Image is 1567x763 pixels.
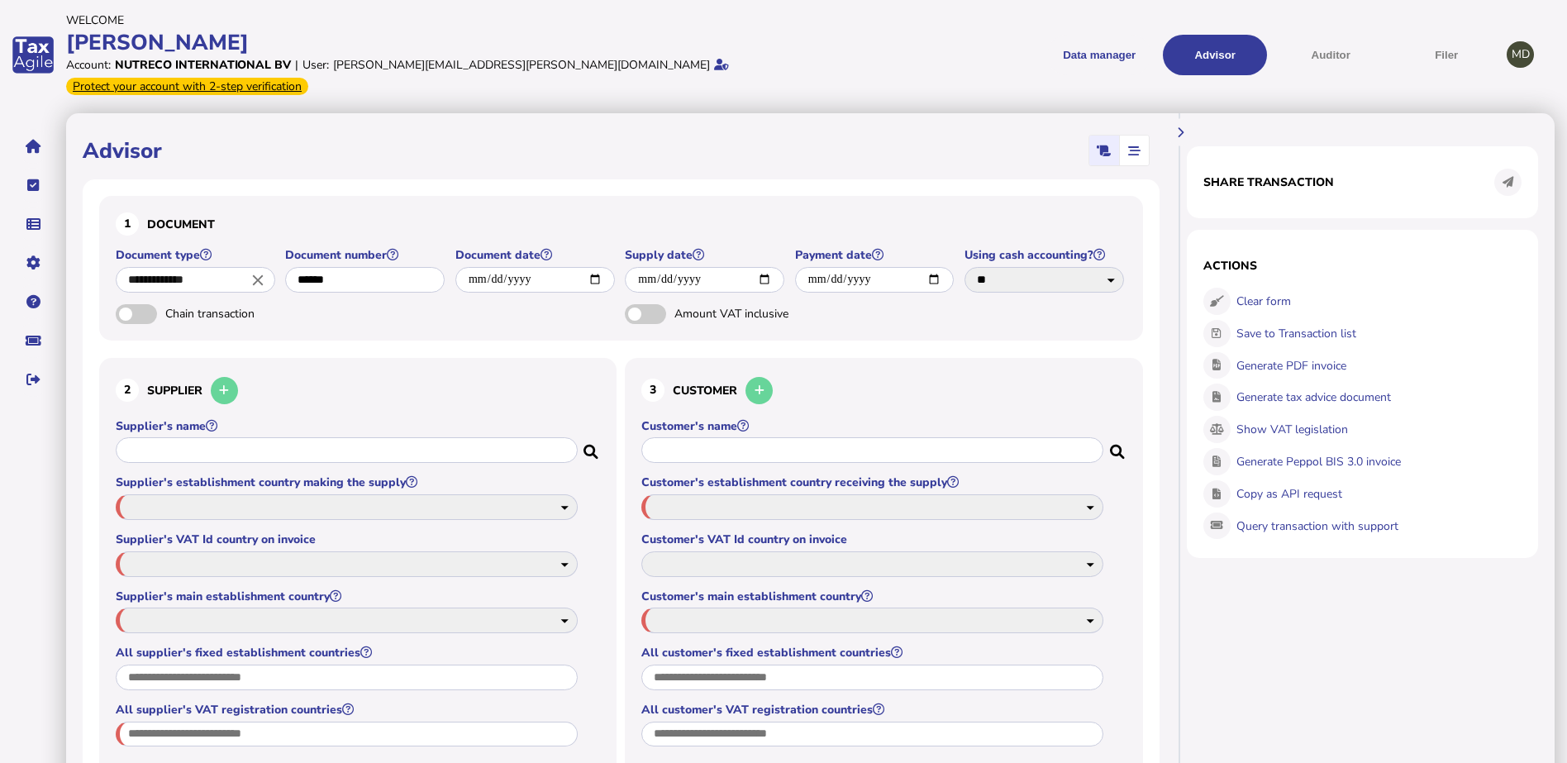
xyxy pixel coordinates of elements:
[583,440,600,453] i: Search for a dummy seller
[116,645,579,660] label: All supplier's fixed establishment countries
[1166,119,1193,146] button: Hide
[1394,35,1498,75] button: Filer
[455,247,617,263] label: Document date
[165,306,339,322] span: Chain transaction
[1494,169,1522,196] button: Share transaction
[83,136,162,165] h1: Advisor
[116,474,579,490] label: Supplier's establishment country making the supply
[16,362,50,397] button: Sign out
[745,377,773,404] button: Add a new customer to the database
[116,212,139,236] div: 1
[116,379,139,402] div: 2
[295,57,298,73] div: |
[116,212,1126,236] h3: Document
[66,12,779,28] div: Welcome
[795,247,956,263] label: Payment date
[16,323,50,358] button: Raise a support ticket
[116,702,579,718] label: All supplier's VAT registration countries
[16,129,50,164] button: Home
[116,374,600,407] h3: Supplier
[1089,136,1119,165] mat-button-toggle: Classic scrolling page view
[285,247,446,263] label: Document number
[16,168,50,203] button: Tasks
[1047,35,1151,75] button: Shows a dropdown of Data manager options
[1110,440,1126,453] i: Search for a dummy customer
[116,247,277,304] app-field: Select a document type
[787,35,1499,75] menu: navigate products
[333,57,710,73] div: [PERSON_NAME][EMAIL_ADDRESS][PERSON_NAME][DOMAIN_NAME]
[16,246,50,280] button: Manage settings
[26,224,40,225] i: Data manager
[66,57,111,73] div: Account:
[116,247,277,263] label: Document type
[249,270,267,289] i: Close
[116,532,579,547] label: Supplier's VAT Id country on invoice
[641,474,1105,490] label: Customer's establishment country receiving the supply
[641,418,1105,434] label: Customer's name
[1203,174,1335,190] h1: Share transaction
[641,589,1105,604] label: Customer's main establishment country
[1507,41,1534,69] div: Profile settings
[1119,136,1149,165] mat-button-toggle: Stepper view
[964,247,1126,263] label: Using cash accounting?
[116,418,579,434] label: Supplier's name
[211,377,238,404] button: Add a new supplier to the database
[1163,35,1267,75] button: Shows a dropdown of VAT Advisor options
[66,78,308,95] div: From Oct 1, 2025, 2-step verification will be required to login. Set it up now...
[16,284,50,319] button: Help pages
[674,306,848,322] span: Amount VAT inclusive
[302,57,329,73] div: User:
[714,59,729,70] i: Email verified
[16,207,50,241] button: Data manager
[66,28,779,57] div: [PERSON_NAME]
[641,379,664,402] div: 3
[1279,35,1383,75] button: Auditor
[641,532,1105,547] label: Customer's VAT Id country on invoice
[1203,258,1522,274] h1: Actions
[641,374,1126,407] h3: Customer
[641,702,1105,718] label: All customer's VAT registration countries
[625,247,786,263] label: Supply date
[641,645,1105,660] label: All customer's fixed establishment countries
[115,57,291,73] div: Nutreco International BV
[116,589,579,604] label: Supplier's main establishment country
